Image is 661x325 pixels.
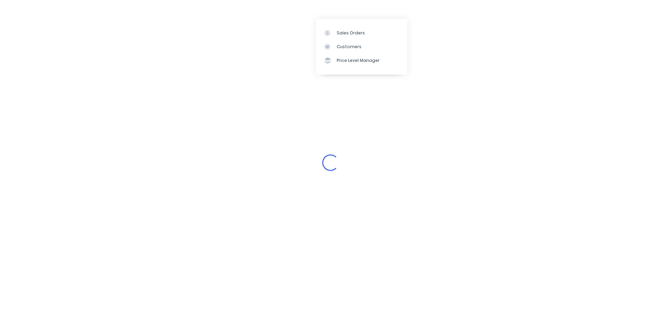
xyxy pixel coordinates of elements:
[316,26,407,40] a: Sales Orders
[316,54,407,67] a: Price Level Manager
[337,44,361,50] div: Customers
[337,57,380,64] div: Price Level Manager
[337,30,365,36] div: Sales Orders
[316,40,407,54] a: Customers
